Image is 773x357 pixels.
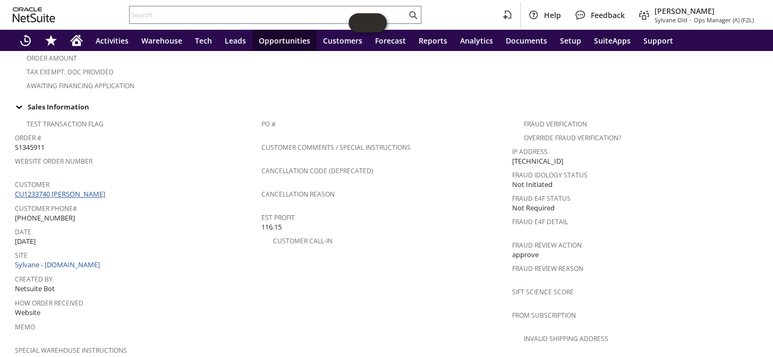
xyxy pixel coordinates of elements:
[11,100,758,114] div: Sales Information
[512,180,552,190] span: Not Initiated
[419,36,447,46] span: Reports
[512,156,563,166] span: [TECHNICAL_ID]
[506,36,547,46] span: Documents
[591,10,625,20] span: Feedback
[15,251,28,260] a: Site
[261,213,295,222] a: Est Profit
[512,171,587,180] a: Fraud Idology Status
[11,100,762,114] td: Sales Information
[15,346,127,355] a: Special Warehouse Instructions
[588,30,637,51] a: SuiteApps
[454,30,499,51] a: Analytics
[252,30,317,51] a: Opportunities
[96,36,129,46] span: Activities
[27,67,114,76] a: Tax Exempt. Doc Provided
[655,6,754,16] span: [PERSON_NAME]
[637,30,679,51] a: Support
[15,213,75,223] span: [PHONE_NUMBER]
[594,36,631,46] span: SuiteApps
[261,190,335,199] a: Cancellation Reason
[512,311,575,320] a: From Subscription
[13,7,55,22] svg: logo
[544,10,561,20] span: Help
[512,194,570,203] a: Fraud E4F Status
[135,30,189,51] a: Warehouse
[349,13,387,32] iframe: Click here to launch Oracle Guided Learning Help Panel
[690,16,692,24] span: -
[512,264,583,273] a: Fraud Review Reason
[512,250,538,260] span: approve
[15,260,103,269] a: Sylvane - [DOMAIN_NAME]
[512,287,573,296] a: Sift Science Score
[141,36,182,46] span: Warehouse
[523,334,608,343] a: Invalid Shipping Address
[64,30,89,51] a: Home
[15,299,83,308] a: How Order Received
[70,34,83,47] svg: Home
[15,204,77,213] a: Customer Phone#
[15,227,31,236] a: Date
[15,142,45,152] span: S1345911
[27,54,77,63] a: Order Amount
[460,36,493,46] span: Analytics
[512,217,567,226] a: Fraud E4F Detail
[45,34,57,47] svg: Shortcuts
[15,157,92,166] a: Website Order Number
[643,36,673,46] span: Support
[15,236,36,246] span: [DATE]
[189,30,218,51] a: Tech
[523,133,621,142] a: Override Fraud Verification?
[261,222,282,232] span: 116.15
[694,16,754,24] span: Ops Manager (A) (F2L)
[195,36,212,46] span: Tech
[261,166,373,175] a: Cancellation Code (deprecated)
[261,120,276,129] a: PO #
[499,30,554,51] a: Documents
[15,133,41,142] a: Order #
[317,30,369,51] a: Customers
[375,36,406,46] span: Forecast
[19,34,32,47] svg: Recent Records
[512,147,547,156] a: IP Address
[412,30,454,51] a: Reports
[38,30,64,51] div: Shortcuts
[13,30,38,51] a: Recent Records
[15,275,53,284] a: Created By
[15,308,40,318] span: Website
[15,284,55,294] span: Netsuite Bot
[560,36,581,46] span: Setup
[406,8,419,21] svg: Search
[15,322,35,331] a: Memo
[89,30,135,51] a: Activities
[323,36,362,46] span: Customers
[368,13,387,32] span: Oracle Guided Learning Widget. To move around, please hold and drag
[273,236,333,245] a: Customer Call-in
[554,30,588,51] a: Setup
[27,120,104,129] a: Test Transaction Flag
[369,30,412,51] a: Forecast
[218,30,252,51] a: Leads
[259,36,310,46] span: Opportunities
[261,143,411,152] a: Customer Comments / Special Instructions
[27,81,134,90] a: Awaiting Financing Application
[523,120,587,129] a: Fraud Verification
[655,16,687,24] span: Sylvane Old
[130,8,406,21] input: Search
[15,180,49,189] a: Customer
[512,241,581,250] a: Fraud Review Action
[225,36,246,46] span: Leads
[512,203,554,213] span: Not Required
[15,189,108,199] a: CU1233740 [PERSON_NAME]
